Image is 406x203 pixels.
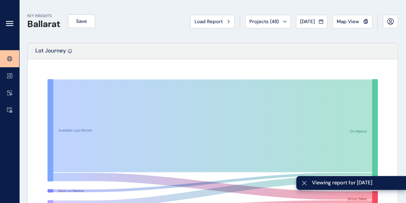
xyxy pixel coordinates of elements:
p: Lot Journey [35,47,66,59]
h1: Ballarat [27,19,60,30]
p: KEY INSIGHTS [27,13,60,19]
button: Save [68,14,95,28]
button: [DATE] [296,15,327,28]
button: Load Report [190,15,235,28]
span: Save [76,18,87,24]
span: [DATE] [300,18,315,25]
span: Map View [337,18,359,25]
span: Load Report [194,18,223,25]
span: Viewing report for [DATE] [312,179,401,186]
button: Map View [333,15,372,28]
button: Projects (48) [245,15,291,28]
span: Projects ( 48 ) [249,18,279,25]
